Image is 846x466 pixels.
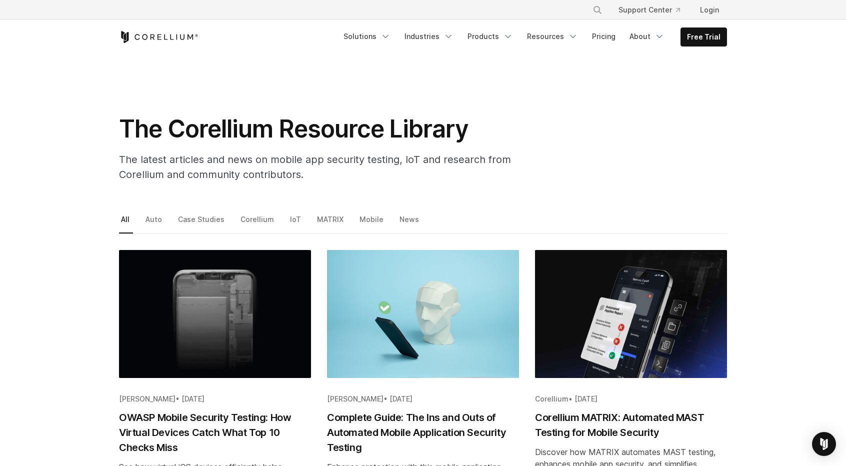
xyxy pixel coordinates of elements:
span: [DATE] [181,394,204,403]
a: IoT [288,212,304,233]
div: • [119,394,311,404]
div: • [327,394,519,404]
div: • [535,394,727,404]
h2: Complete Guide: The Ins and Outs of Automated Mobile Application Security Testing [327,410,519,455]
img: OWASP Mobile Security Testing: How Virtual Devices Catch What Top 10 Checks Miss [119,250,311,378]
a: Pricing [586,27,621,45]
div: Navigation Menu [337,27,727,46]
a: News [397,212,422,233]
a: Industries [398,27,459,45]
h1: The Corellium Resource Library [119,114,519,144]
a: All [119,212,133,233]
a: Auto [143,212,165,233]
img: Complete Guide: The Ins and Outs of Automated Mobile Application Security Testing [327,250,519,378]
div: Open Intercom Messenger [812,432,836,456]
a: Corellium [238,212,277,233]
h2: Corellium MATRIX: Automated MAST Testing for Mobile Security [535,410,727,440]
div: Navigation Menu [580,1,727,19]
img: Corellium MATRIX: Automated MAST Testing for Mobile Security [535,250,727,378]
span: [PERSON_NAME] [119,394,175,403]
a: MATRIX [315,212,347,233]
span: Corellium [535,394,568,403]
h2: OWASP Mobile Security Testing: How Virtual Devices Catch What Top 10 Checks Miss [119,410,311,455]
a: Mobile [357,212,387,233]
span: [PERSON_NAME] [327,394,383,403]
a: Support Center [610,1,688,19]
a: Solutions [337,27,396,45]
a: Login [692,1,727,19]
span: The latest articles and news on mobile app security testing, IoT and research from Corellium and ... [119,153,511,180]
a: About [623,27,670,45]
span: [DATE] [574,394,597,403]
button: Search [588,1,606,19]
a: Products [461,27,519,45]
a: Case Studies [176,212,228,233]
a: Free Trial [681,28,726,46]
a: Resources [521,27,584,45]
a: Corellium Home [119,31,198,43]
span: [DATE] [389,394,412,403]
